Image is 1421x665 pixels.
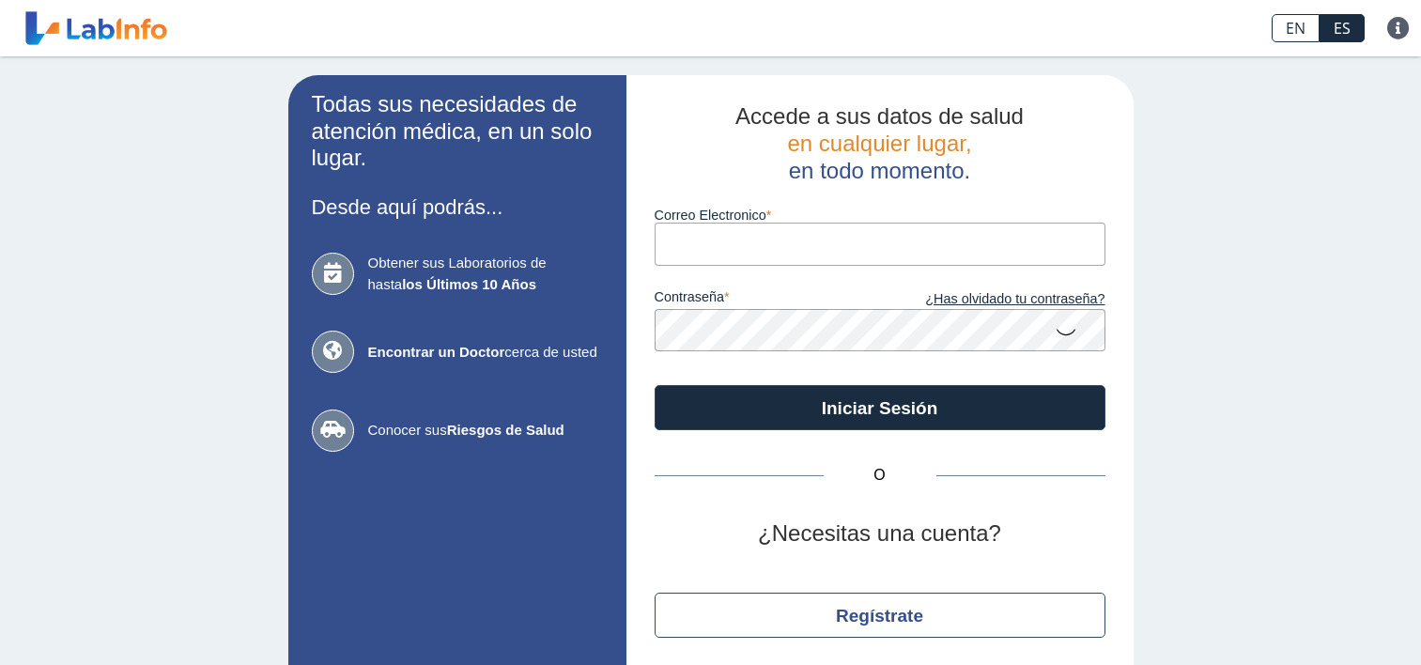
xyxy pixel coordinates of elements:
[655,208,1105,223] label: Correo Electronico
[655,385,1105,430] button: Iniciar Sesión
[368,344,505,360] b: Encontrar un Doctor
[1320,14,1365,42] a: ES
[824,464,936,487] span: O
[655,593,1105,638] button: Regístrate
[1272,14,1320,42] a: EN
[402,276,536,292] b: los Últimos 10 Años
[789,158,970,183] span: en todo momento.
[880,289,1105,310] a: ¿Has olvidado tu contraseña?
[312,195,603,219] h3: Desde aquí podrás...
[655,520,1105,548] h2: ¿Necesitas una cuenta?
[655,289,880,310] label: contraseña
[312,91,603,172] h2: Todas sus necesidades de atención médica, en un solo lugar.
[787,131,971,156] span: en cualquier lugar,
[368,342,603,363] span: cerca de usted
[368,420,603,441] span: Conocer sus
[447,422,564,438] b: Riesgos de Salud
[368,253,603,295] span: Obtener sus Laboratorios de hasta
[735,103,1024,129] span: Accede a sus datos de salud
